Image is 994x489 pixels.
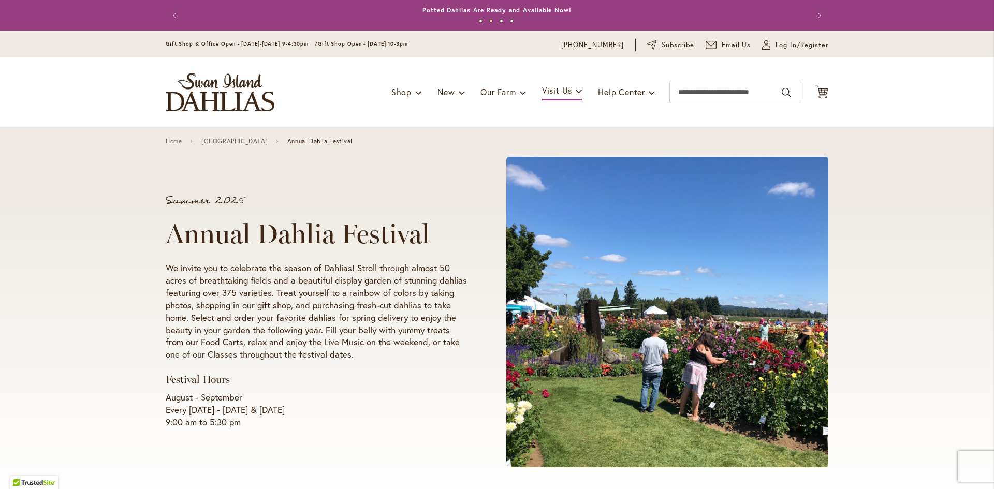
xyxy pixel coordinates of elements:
[437,86,455,97] span: New
[500,19,503,23] button: 3 of 4
[166,373,467,386] h3: Festival Hours
[561,40,624,50] a: [PHONE_NUMBER]
[510,19,514,23] button: 4 of 4
[201,138,268,145] a: [GEOGRAPHIC_DATA]
[776,40,828,50] span: Log In/Register
[318,40,408,47] span: Gift Shop Open - [DATE] 10-3pm
[166,73,274,111] a: store logo
[391,86,412,97] span: Shop
[166,391,467,428] p: August - September Every [DATE] - [DATE] & [DATE] 9:00 am to 5:30 pm
[166,196,467,206] p: Summer 2025
[598,86,645,97] span: Help Center
[480,86,516,97] span: Our Farm
[722,40,751,50] span: Email Us
[479,19,483,23] button: 1 of 4
[662,40,694,50] span: Subscribe
[762,40,828,50] a: Log In/Register
[422,6,572,14] a: Potted Dahlias Are Ready and Available Now!
[287,138,353,145] span: Annual Dahlia Festival
[489,19,493,23] button: 2 of 4
[166,5,186,26] button: Previous
[706,40,751,50] a: Email Us
[808,5,828,26] button: Next
[166,40,318,47] span: Gift Shop & Office Open - [DATE]-[DATE] 9-4:30pm /
[166,262,467,361] p: We invite you to celebrate the season of Dahlias! Stroll through almost 50 acres of breathtaking ...
[647,40,694,50] a: Subscribe
[542,85,572,96] span: Visit Us
[166,138,182,145] a: Home
[166,218,467,249] h1: Annual Dahlia Festival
